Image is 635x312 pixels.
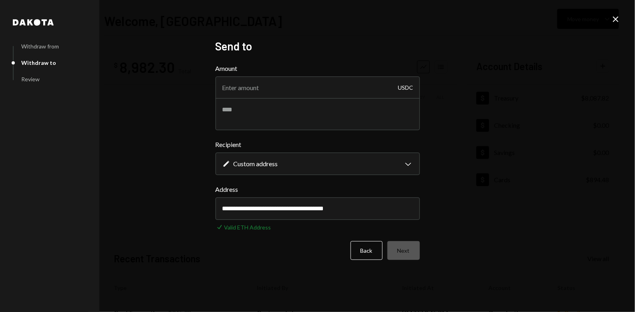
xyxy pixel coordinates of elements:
label: Amount [216,64,420,73]
label: Address [216,185,420,194]
div: Withdraw to [21,59,56,66]
button: Back [351,241,383,260]
div: USDC [398,76,413,99]
input: Enter amount [216,76,420,99]
div: Valid ETH Address [224,223,271,231]
h2: Send to [216,38,420,54]
label: Recipient [216,140,420,149]
button: Recipient [216,153,420,175]
div: Withdraw from [21,43,59,50]
div: Review [21,76,40,83]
